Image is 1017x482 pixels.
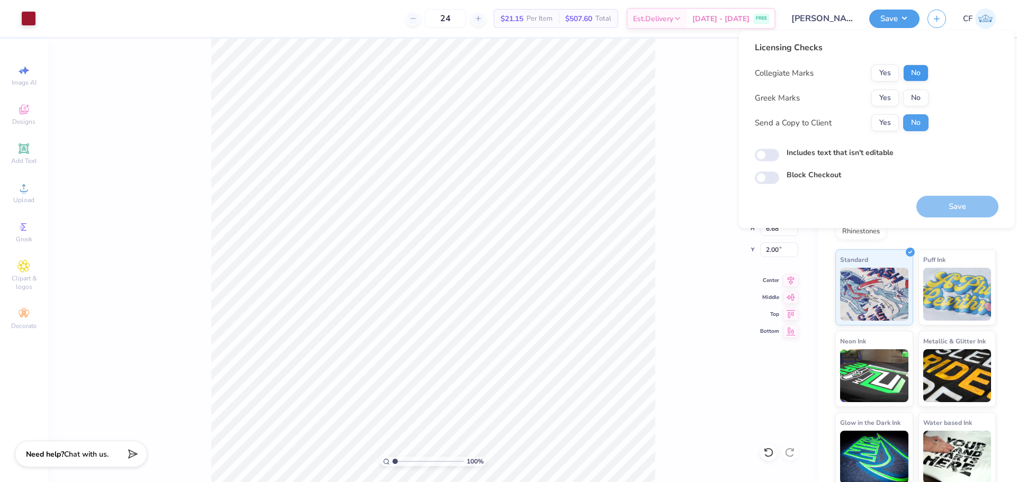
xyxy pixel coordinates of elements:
strong: Need help? [26,449,64,459]
div: Collegiate Marks [755,67,814,79]
a: CF [963,8,996,29]
label: Includes text that isn't editable [787,147,894,158]
span: [DATE] - [DATE] [692,13,750,24]
span: 100 % [467,457,484,466]
span: Top [760,311,779,318]
button: Save [869,10,920,28]
span: Per Item [527,13,552,24]
button: Yes [871,65,899,81]
span: CF [963,13,973,25]
span: Neon Ink [840,335,866,347]
div: Send a Copy to Client [755,117,832,129]
span: Upload [13,196,34,204]
button: No [903,114,929,131]
span: Center [760,277,779,284]
span: Water based Ink [923,417,972,428]
button: Yes [871,114,899,131]
span: $21.15 [501,13,523,24]
span: FREE [756,15,767,22]
span: Est. Delivery [633,13,673,24]
img: Cholo Fernandez [975,8,996,29]
span: Decorate [11,322,37,330]
img: Metallic & Glitter Ink [923,349,992,402]
span: Designs [12,117,35,126]
img: Standard [840,268,908,321]
div: Licensing Checks [755,41,929,54]
span: Total [595,13,611,24]
label: Block Checkout [787,169,841,180]
div: Greek Marks [755,92,800,104]
button: Yes [871,89,899,106]
button: No [903,65,929,81]
span: Bottom [760,328,779,335]
input: – – [425,9,466,28]
span: Add Text [11,157,37,165]
span: Metallic & Glitter Ink [923,335,986,347]
span: Image AI [12,78,37,87]
span: Chat with us. [64,449,109,459]
img: Puff Ink [923,268,992,321]
input: Untitled Design [783,8,861,29]
button: No [903,89,929,106]
span: Standard [840,254,868,265]
span: Puff Ink [923,254,945,265]
span: Greek [16,235,32,243]
img: Neon Ink [840,349,908,402]
div: Rhinestones [835,224,887,240]
span: $507.60 [565,13,592,24]
span: Middle [760,294,779,301]
span: Clipart & logos [5,274,42,291]
span: Glow in the Dark Ink [840,417,900,428]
